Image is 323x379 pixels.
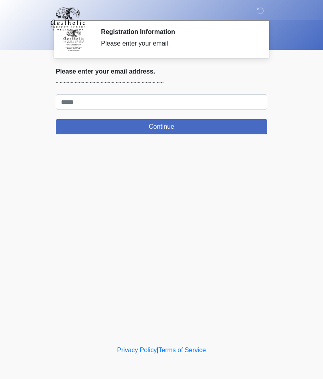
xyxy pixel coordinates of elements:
[56,68,267,75] h2: Please enter your email address.
[56,119,267,134] button: Continue
[158,347,206,353] a: Terms of Service
[157,347,158,353] a: |
[117,347,157,353] a: Privacy Policy
[48,6,88,32] img: Aesthetic Surgery Centre, PLLC Logo
[62,28,86,52] img: Agent Avatar
[56,78,267,88] p: ~~~~~~~~~~~~~~~~~~~~~~~~~~~~~
[101,39,255,48] div: Please enter your email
